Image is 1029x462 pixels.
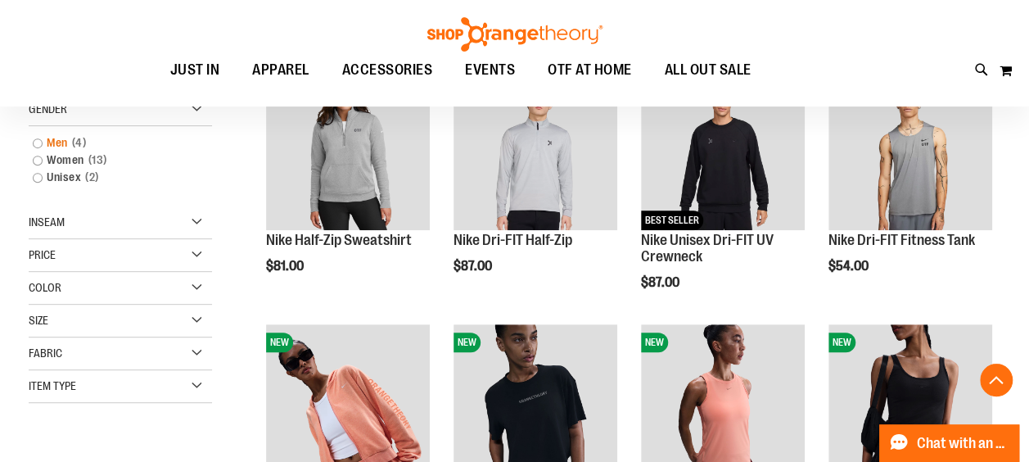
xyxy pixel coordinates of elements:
[84,152,111,169] span: 13
[917,436,1009,451] span: Chat with an Expert
[665,52,751,88] span: ALL OUT SALE
[879,424,1020,462] button: Chat with an Expert
[266,66,430,230] img: Nike Half-Zip Sweatshirt
[828,232,975,248] a: Nike Dri-FIT Fitness Tank
[425,17,605,52] img: Shop Orangetheory
[170,52,220,88] span: JUST IN
[266,333,293,352] span: NEW
[454,66,617,233] a: Nike Dri-FIT Half-ZipNEW
[445,58,625,315] div: product
[641,66,805,233] a: Nike Unisex Dri-FIT UV CrewneckNEWBEST SELLER
[266,66,430,233] a: Nike Half-Zip SweatshirtNEW
[29,102,67,115] span: Gender
[25,169,201,186] a: Unisex2
[25,152,201,169] a: Women13
[828,259,871,274] span: $54.00
[29,248,56,261] span: Price
[29,346,62,360] span: Fabric
[828,333,855,352] span: NEW
[454,333,481,352] span: NEW
[81,169,103,186] span: 2
[25,134,201,152] a: Men4
[266,259,306,274] span: $81.00
[641,232,774,265] a: Nike Unisex Dri-FIT UV Crewneck
[454,66,617,230] img: Nike Dri-FIT Half-Zip
[641,66,805,230] img: Nike Unisex Dri-FIT UV Crewneck
[820,58,1000,315] div: product
[258,58,438,315] div: product
[29,215,65,229] span: Inseam
[29,379,76,392] span: Item Type
[641,333,668,352] span: NEW
[266,232,412,248] a: Nike Half-Zip Sweatshirt
[454,232,572,248] a: Nike Dri-FIT Half-Zip
[252,52,309,88] span: APPAREL
[465,52,515,88] span: EVENTS
[68,134,91,152] span: 4
[980,364,1013,396] button: Back To Top
[641,275,682,290] span: $87.00
[633,58,813,331] div: product
[29,314,48,327] span: Size
[828,66,992,233] a: Nike Dri-FIT Fitness TankNEW
[342,52,433,88] span: ACCESSORIES
[454,259,494,274] span: $87.00
[548,52,632,88] span: OTF AT HOME
[641,211,703,230] span: BEST SELLER
[828,66,992,230] img: Nike Dri-FIT Fitness Tank
[29,281,61,294] span: Color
